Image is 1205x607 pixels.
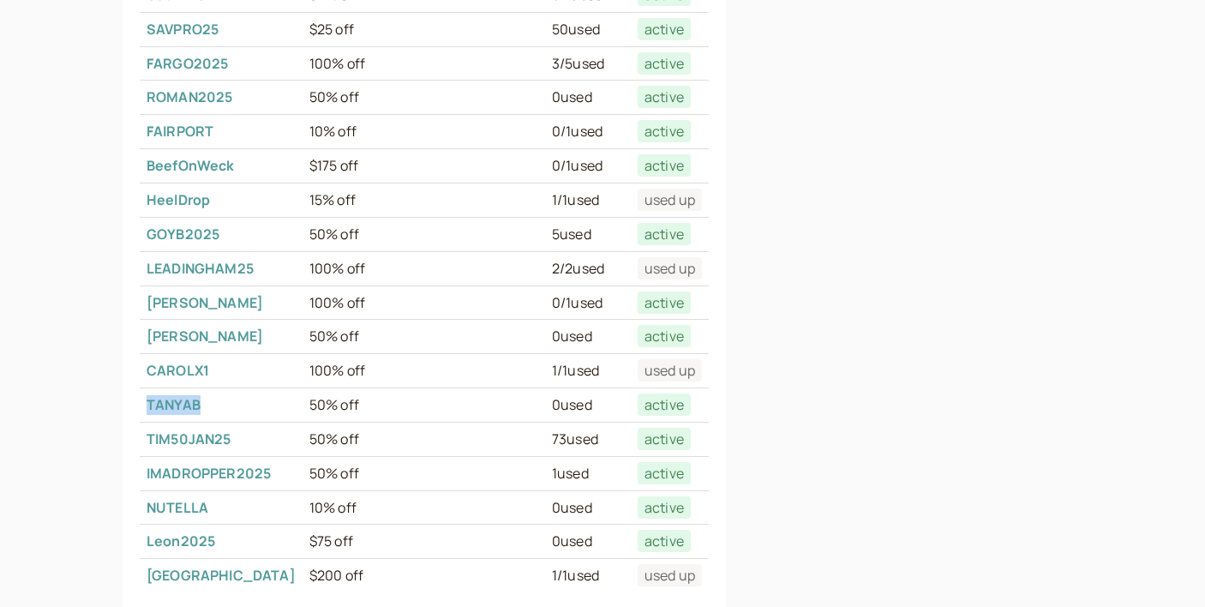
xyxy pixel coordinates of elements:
td: $200 off [303,559,545,592]
td: 1 used [545,456,631,490]
a: CAROLX1 [147,361,209,380]
span: active [638,325,691,347]
td: 5 used [545,217,631,251]
td: 10% off [303,115,545,149]
td: 50% off [303,456,545,490]
a: [PERSON_NAME] [147,327,263,346]
a: TANYAB [147,395,201,414]
span: active [638,18,691,40]
span: active [638,530,691,552]
a: BeefOnWeck [147,156,235,175]
td: 0 / 1 used [545,115,631,149]
td: 3 / 5 used [545,46,631,81]
td: $25 off [303,12,545,46]
td: 100% off [303,251,545,285]
td: 0 / 1 used [545,285,631,320]
a: [GEOGRAPHIC_DATA] [147,566,296,585]
a: GOYB2025 [147,225,219,243]
a: SAVPRO25 [147,20,219,39]
td: $175 off [303,149,545,183]
a: FARGO2025 [147,54,228,73]
span: active [638,291,691,314]
td: 0 used [545,490,631,525]
span: active [638,86,691,108]
span: active [638,394,691,416]
td: 50% off [303,320,545,354]
a: NUTELLA [147,498,208,517]
a: IMADROPPER2025 [147,464,271,483]
td: 50% off [303,81,545,115]
td: 10% off [303,490,545,525]
span: active [638,52,691,75]
td: 0 / 1 used [545,149,631,183]
span: active [638,496,691,519]
td: 50% off [303,217,545,251]
td: 0 used [545,525,631,559]
a: Leon2025 [147,532,215,550]
a: [PERSON_NAME] [147,293,263,312]
td: 1 / 1 used [545,183,631,218]
span: used up [638,564,702,586]
td: 100% off [303,46,545,81]
span: active [638,120,691,142]
a: LEADINGHAM25 [147,259,254,278]
td: 0 used [545,81,631,115]
span: active [638,428,691,450]
td: 0 used [545,388,631,423]
td: 1 / 1 used [545,354,631,388]
span: active [638,154,691,177]
a: FAIRPORT [147,122,213,141]
td: 100% off [303,285,545,320]
td: 100% off [303,354,545,388]
span: active [638,223,691,245]
td: 1 / 1 used [545,559,631,592]
td: 0 used [545,320,631,354]
iframe: Chat Widget [1119,525,1205,607]
td: 15% off [303,183,545,218]
a: ROMAN2025 [147,87,232,106]
td: 50% off [303,388,545,423]
a: HeelDrop [147,190,210,209]
td: 73 used [545,422,631,456]
a: TIM50JAN25 [147,430,231,448]
td: 50 used [545,12,631,46]
span: active [638,462,691,484]
td: $75 off [303,525,545,559]
span: used up [638,257,702,279]
td: 50% off [303,422,545,456]
span: used up [638,189,702,211]
td: 2 / 2 used [545,251,631,285]
span: used up [638,359,702,382]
